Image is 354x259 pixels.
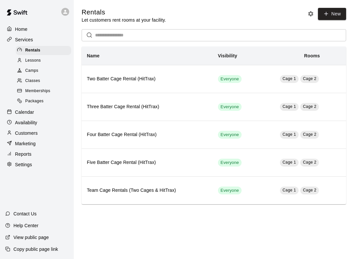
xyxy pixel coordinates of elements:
[218,160,242,166] span: Everyone
[15,26,28,32] p: Home
[5,118,69,128] a: Availability
[218,187,242,194] div: This service is visible to all of your customers
[218,75,242,83] div: This service is visible to all of your customers
[25,47,40,54] span: Rentals
[16,46,71,55] div: Rentals
[16,86,74,96] a: Memberships
[5,128,69,138] a: Customers
[218,104,242,110] span: Everyone
[15,161,32,168] p: Settings
[303,160,316,165] span: Cage 2
[303,76,316,81] span: Cage 2
[283,188,296,192] span: Cage 1
[5,107,69,117] a: Calendar
[15,109,34,115] p: Calendar
[16,45,74,55] a: Rentals
[87,75,207,83] h6: Two Batter Cage Rental (HitTrax)
[5,149,69,159] a: Reports
[5,139,69,149] a: Marketing
[87,187,207,194] h6: Team Cage Rentals (Two Cages & HitTrax)
[13,246,58,252] p: Copy public page link
[303,132,316,137] span: Cage 2
[218,159,242,167] div: This service is visible to all of your customers
[82,17,166,23] p: Let customers rent rooms at your facility.
[25,88,50,94] span: Memberships
[16,76,71,86] div: Classes
[25,98,44,105] span: Packages
[25,57,41,64] span: Lessons
[303,104,316,109] span: Cage 2
[82,47,346,204] table: simple table
[15,130,38,136] p: Customers
[25,68,38,74] span: Camps
[16,96,74,107] a: Packages
[218,132,242,138] span: Everyone
[283,104,296,109] span: Cage 1
[16,66,74,76] a: Camps
[13,234,49,241] p: View public page
[82,8,166,17] h5: Rentals
[16,66,71,75] div: Camps
[283,160,296,165] span: Cage 1
[218,76,242,82] span: Everyone
[318,8,346,20] a: New
[87,131,207,138] h6: Four Batter Cage Rental (HitTrax)
[16,56,71,65] div: Lessons
[218,103,242,111] div: This service is visible to all of your customers
[304,53,320,58] b: Rooms
[16,76,74,86] a: Classes
[15,119,37,126] p: Availability
[16,87,71,96] div: Memberships
[218,131,242,139] div: This service is visible to all of your customers
[283,132,296,137] span: Cage 1
[306,9,316,19] button: Rental settings
[13,222,38,229] p: Help Center
[87,53,100,58] b: Name
[16,97,71,106] div: Packages
[87,103,207,110] h6: Three Batter Cage Rental (HitTrax)
[15,140,36,147] p: Marketing
[283,76,296,81] span: Cage 1
[218,188,242,194] span: Everyone
[15,36,33,43] p: Services
[5,24,69,34] a: Home
[25,78,40,84] span: Classes
[5,35,69,45] a: Services
[13,210,37,217] p: Contact Us
[87,159,207,166] h6: Five Batter Cage Rental (HitTrax)
[303,188,316,192] span: Cage 2
[218,53,237,58] b: Visibility
[15,151,31,157] p: Reports
[5,160,69,169] a: Settings
[16,55,74,66] a: Lessons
